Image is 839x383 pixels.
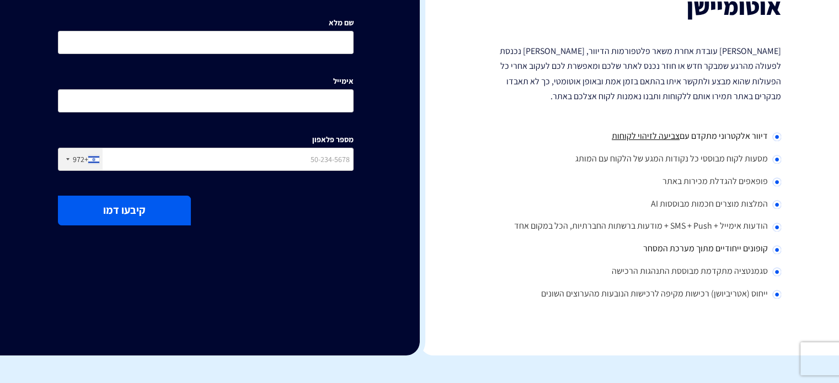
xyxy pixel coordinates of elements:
[486,171,782,193] li: פופאפים להגדלת מכירות באתר
[612,130,680,142] span: צביעה לזיהוי לקוחות
[58,148,103,170] div: Israel (‫ישראל‬‎): +972
[73,154,88,165] div: +972
[486,44,782,104] p: [PERSON_NAME] עובדת אחרת משאר פלטפורמות הדיוור, [PERSON_NAME] נכנסת לפעולה מהרגע שמבקר חדש או חוז...
[486,193,782,216] li: המלצות מוצרים חכמות מבוססות AI
[486,215,782,238] li: הודעות אימייל + SMS + Push + מודעות ברשתות החברתיות, הכל במקום אחד
[333,75,354,87] label: אימייל
[329,17,354,28] label: שם מלא
[486,261,782,283] li: סגמנטציה מתקדמת מבוססת התנהגות הרכישה
[58,148,354,171] input: 50-234-5678
[486,148,782,171] li: מסעות לקוח מבוססי כל נקודות המגע של הלקוח עם המותג
[680,130,768,142] span: דיוור אלקטרוני מתקדם עם
[58,196,191,225] button: קיבעו דמו
[486,283,782,306] li: ייחוס (אטריביושן) רכישות מקיפה לרכישות הנובעות מהערוצים השונים
[312,134,354,145] label: מספר פלאפון
[643,242,768,254] span: קופונים ייחודיים מתוך מערכת המסחר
